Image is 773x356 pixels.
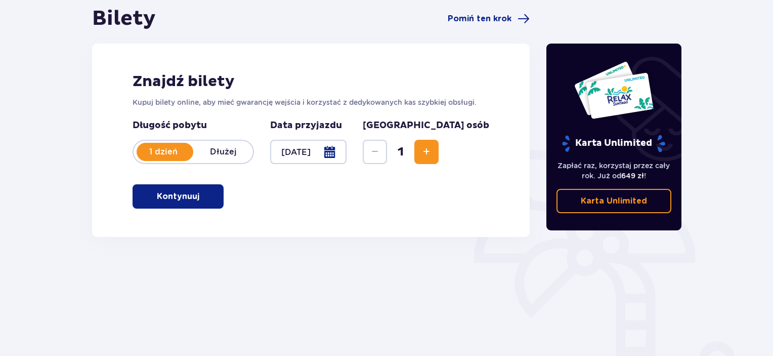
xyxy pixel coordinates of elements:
p: Zapłać raz, korzystaj przez cały rok. Już od ! [556,161,672,181]
span: 1 [389,144,412,160]
h2: Znajdź bilety [133,72,489,91]
h1: Bilety [92,6,156,31]
button: Kontynuuj [133,184,224,209]
p: Karta Unlimited [581,195,647,207]
p: Kupuj bilety online, aby mieć gwarancję wejścia i korzystać z dedykowanych kas szybkiej obsługi. [133,97,489,107]
p: Kontynuuj [157,191,199,202]
button: Decrease [363,140,387,164]
span: 649 zł [621,172,644,180]
p: [GEOGRAPHIC_DATA] osób [363,120,489,132]
a: Pomiń ten krok [448,13,530,25]
p: Długość pobytu [133,120,254,132]
p: 1 dzień [134,146,193,157]
a: Karta Unlimited [556,189,672,213]
p: Karta Unlimited [561,135,666,152]
p: Data przyjazdu [270,120,342,132]
button: Increase [414,140,439,164]
span: Pomiń ten krok [448,13,511,24]
p: Dłużej [193,146,253,157]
